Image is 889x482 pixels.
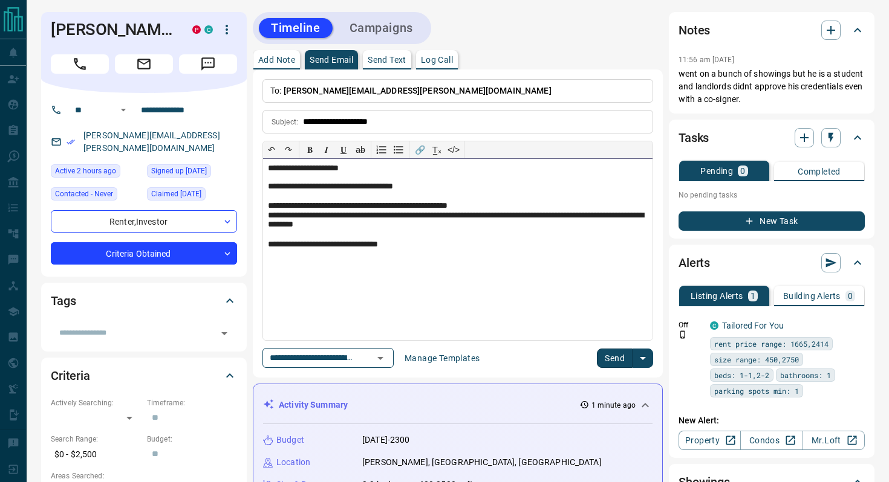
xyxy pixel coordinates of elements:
span: rent price range: 1665,2414 [714,338,829,350]
svg: Push Notification Only [679,330,687,339]
p: [DATE]-2300 [362,434,409,446]
p: Send Text [368,56,406,64]
button: ab [352,141,369,158]
p: No pending tasks [679,186,865,204]
p: Pending [700,167,733,175]
span: [PERSON_NAME][EMAIL_ADDRESS][PERSON_NAME][DOMAIN_NAME] [284,86,552,95]
span: Email [115,54,173,74]
span: Claimed [DATE] [151,188,201,200]
a: Tailored For You [722,321,784,330]
p: Budget: [147,434,237,445]
p: Location [276,456,310,469]
p: [PERSON_NAME], [GEOGRAPHIC_DATA], [GEOGRAPHIC_DATA] [362,456,602,469]
a: Property [679,431,741,450]
p: Search Range: [51,434,141,445]
h2: Notes [679,21,710,40]
p: Subject: [272,117,298,127]
p: Areas Searched: [51,471,237,481]
div: condos.ca [204,25,213,34]
span: 𝐔 [340,145,347,155]
p: $0 - $2,500 [51,445,141,464]
button: Bullet list [390,141,407,158]
p: Budget [276,434,304,446]
button: ↷ [280,141,297,158]
a: Condos [740,431,803,450]
button: 🔗 [411,141,428,158]
button: Numbered list [373,141,390,158]
p: Activity Summary [279,399,348,411]
div: Alerts [679,248,865,277]
div: Mon Nov 20 2017 [147,164,237,181]
button: Manage Templates [397,349,487,368]
h2: Criteria [51,366,90,385]
span: Active 2 hours ago [55,165,116,177]
span: beds: 1-1,2-2 [714,369,769,381]
s: ab [356,145,365,155]
svg: Email Verified [67,138,75,146]
button: Campaigns [337,18,425,38]
div: Renter , Investor [51,210,237,233]
h1: [PERSON_NAME] [51,20,174,39]
div: Criteria Obtained [51,242,237,265]
h2: Alerts [679,253,710,272]
p: Send Email [310,56,353,64]
button: </> [445,141,462,158]
div: Activity Summary1 minute ago [263,394,653,416]
button: 𝐔 [335,141,352,158]
p: Completed [798,167,841,176]
span: Signed up [DATE] [151,165,207,177]
div: Sun Aug 20 2023 [147,187,237,204]
span: Contacted - Never [55,188,113,200]
span: size range: 450,2750 [714,353,799,365]
span: Message [179,54,237,74]
p: 1 minute ago [591,400,636,411]
button: T̲ₓ [428,141,445,158]
button: ↶ [263,141,280,158]
button: Open [372,350,389,367]
p: 1 [751,292,755,300]
p: To: [262,79,653,103]
div: Notes [679,16,865,45]
p: Off [679,320,703,330]
span: Call [51,54,109,74]
a: [PERSON_NAME][EMAIL_ADDRESS][PERSON_NAME][DOMAIN_NAME] [83,130,220,153]
p: 0 [740,167,745,175]
p: 0 [848,292,853,300]
button: 𝐁 [301,141,318,158]
div: property.ca [192,25,201,34]
div: Tasks [679,123,865,152]
div: Criteria [51,361,237,390]
p: New Alert: [679,414,865,427]
div: Tags [51,286,237,315]
button: New Task [679,211,865,231]
p: Actively Searching: [51,397,141,408]
button: Open [216,325,233,342]
div: split button [597,349,653,368]
p: Listing Alerts [691,292,743,300]
a: Mr.Loft [803,431,865,450]
button: 𝑰 [318,141,335,158]
span: parking spots min: 1 [714,385,799,397]
button: Send [597,349,633,368]
button: Timeline [259,18,333,38]
div: Thu Aug 14 2025 [51,164,141,181]
p: Log Call [421,56,453,64]
h2: Tasks [679,128,709,147]
p: Add Note [258,56,295,64]
div: condos.ca [710,321,718,330]
p: Timeframe: [147,397,237,408]
h2: Tags [51,291,76,310]
p: Building Alerts [783,292,841,300]
button: Open [116,103,131,117]
p: went on a bunch of showings but he is a student and landlords didnt approve his credentials even ... [679,68,865,106]
p: 11:56 am [DATE] [679,56,734,64]
span: bathrooms: 1 [780,369,831,381]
